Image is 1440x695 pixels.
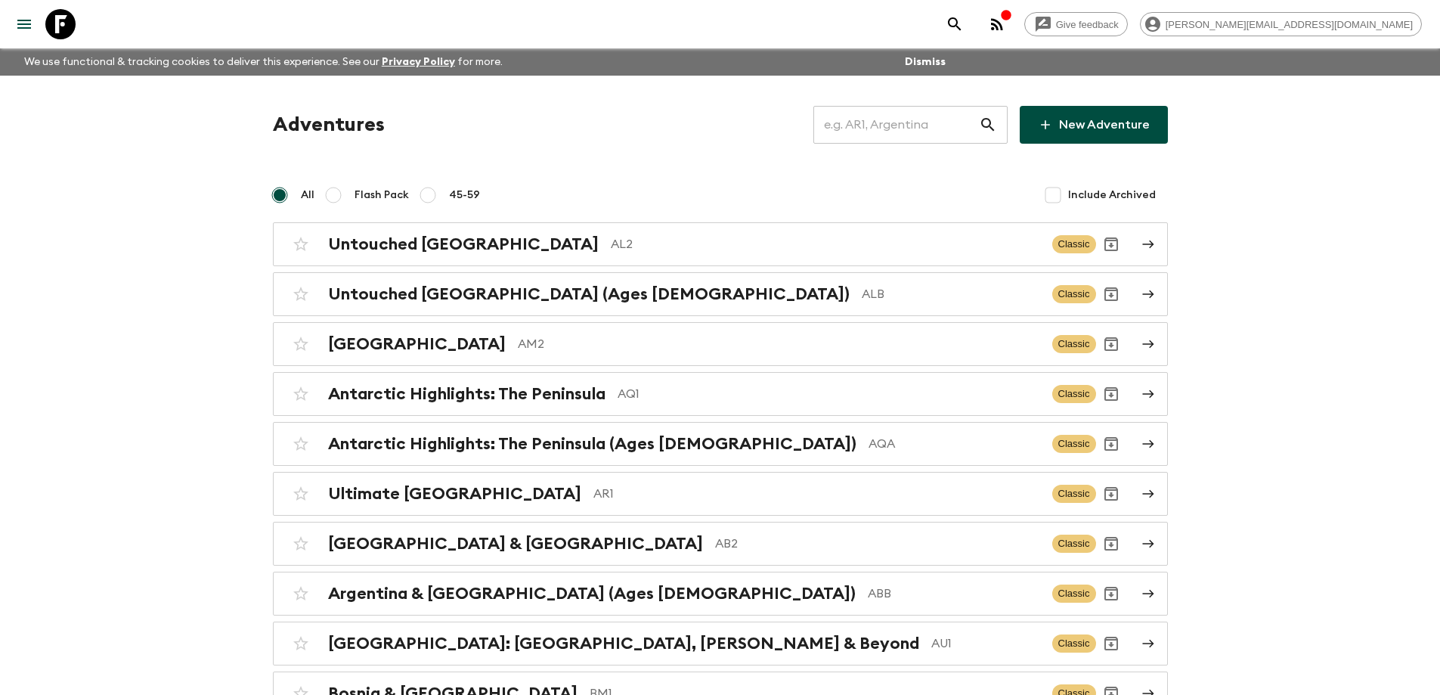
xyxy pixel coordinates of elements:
a: Give feedback [1024,12,1128,36]
a: [GEOGRAPHIC_DATA]AM2ClassicArchive [273,322,1168,366]
p: ALB [862,285,1040,303]
h2: [GEOGRAPHIC_DATA]: [GEOGRAPHIC_DATA], [PERSON_NAME] & Beyond [328,634,919,653]
p: AB2 [715,535,1040,553]
button: Dismiss [901,51,949,73]
button: Archive [1096,529,1126,559]
span: 45-59 [449,188,480,203]
p: AL2 [611,235,1040,253]
p: We use functional & tracking cookies to deliver this experience. See our for more. [18,48,509,76]
span: All [301,188,314,203]
span: Classic [1052,634,1096,653]
span: Classic [1052,485,1096,503]
span: Include Archived [1068,188,1156,203]
span: [PERSON_NAME][EMAIL_ADDRESS][DOMAIN_NAME] [1157,19,1421,30]
p: AU1 [931,634,1040,653]
button: Archive [1096,229,1126,259]
span: Flash Pack [355,188,409,203]
button: Archive [1096,379,1126,409]
a: Untouched [GEOGRAPHIC_DATA]AL2ClassicArchive [273,222,1168,266]
button: Archive [1096,429,1126,459]
span: Classic [1052,585,1096,603]
a: Antarctic Highlights: The PeninsulaAQ1ClassicArchive [273,372,1168,416]
h2: [GEOGRAPHIC_DATA] [328,334,506,354]
p: AQ1 [618,385,1040,403]
span: Classic [1052,435,1096,453]
h2: Antarctic Highlights: The Peninsula (Ages [DEMOGRAPHIC_DATA]) [328,434,856,454]
div: [PERSON_NAME][EMAIL_ADDRESS][DOMAIN_NAME] [1140,12,1422,36]
a: Untouched [GEOGRAPHIC_DATA] (Ages [DEMOGRAPHIC_DATA])ALBClassicArchive [273,272,1168,316]
h1: Adventures [273,110,385,140]
button: Archive [1096,479,1126,509]
span: Classic [1052,235,1096,253]
a: Antarctic Highlights: The Peninsula (Ages [DEMOGRAPHIC_DATA])AQAClassicArchive [273,422,1168,466]
input: e.g. AR1, Argentina [813,104,979,146]
button: menu [9,9,39,39]
h2: Argentina & [GEOGRAPHIC_DATA] (Ages [DEMOGRAPHIC_DATA]) [328,584,856,603]
button: Archive [1096,279,1126,309]
h2: Untouched [GEOGRAPHIC_DATA] [328,234,599,254]
h2: Untouched [GEOGRAPHIC_DATA] (Ages [DEMOGRAPHIC_DATA]) [328,284,850,304]
button: Archive [1096,628,1126,659]
button: Archive [1096,329,1126,359]
a: [GEOGRAPHIC_DATA] & [GEOGRAPHIC_DATA]AB2ClassicArchive [273,522,1168,566]
a: [GEOGRAPHIC_DATA]: [GEOGRAPHIC_DATA], [PERSON_NAME] & BeyondAU1ClassicArchive [273,622,1168,666]
a: Privacy Policy [382,57,455,67]
button: search adventures [940,9,970,39]
span: Classic [1052,385,1096,403]
p: AM2 [518,335,1040,353]
button: Archive [1096,579,1126,609]
h2: [GEOGRAPHIC_DATA] & [GEOGRAPHIC_DATA] [328,534,703,554]
span: Classic [1052,535,1096,553]
p: AR1 [593,485,1040,503]
h2: Antarctic Highlights: The Peninsula [328,384,605,404]
p: ABB [868,585,1040,603]
p: AQA [869,435,1040,453]
h2: Ultimate [GEOGRAPHIC_DATA] [328,484,581,504]
a: New Adventure [1020,106,1168,144]
a: Argentina & [GEOGRAPHIC_DATA] (Ages [DEMOGRAPHIC_DATA])ABBClassicArchive [273,572,1168,616]
span: Give feedback [1048,19,1127,30]
span: Classic [1052,285,1096,303]
span: Classic [1052,335,1096,353]
a: Ultimate [GEOGRAPHIC_DATA]AR1ClassicArchive [273,472,1168,516]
